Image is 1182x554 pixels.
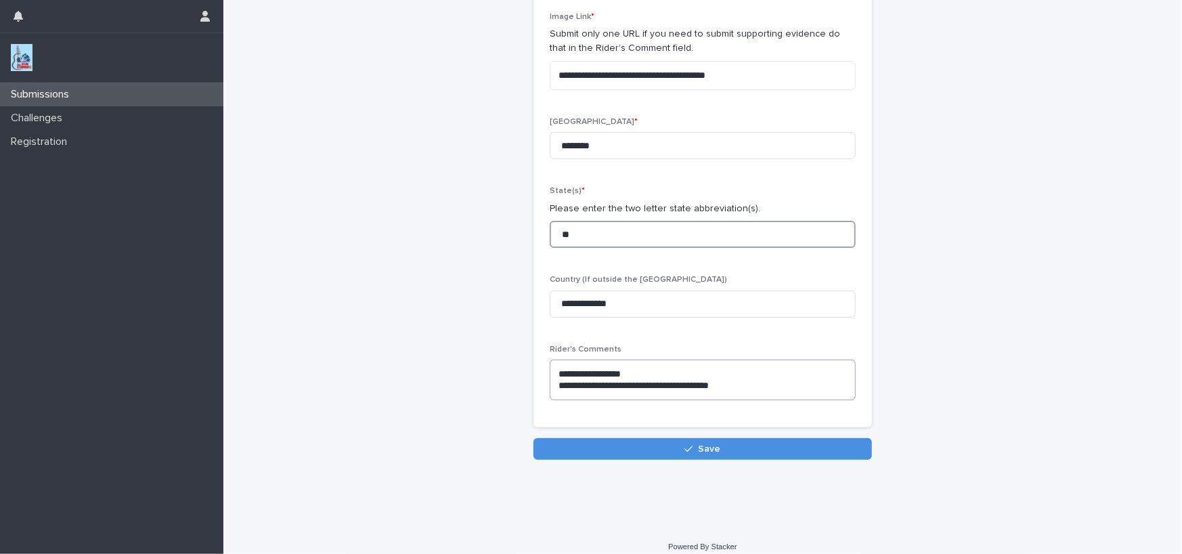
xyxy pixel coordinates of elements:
span: Country (If outside the [GEOGRAPHIC_DATA]) [550,276,727,284]
span: Rider's Comments [550,345,621,354]
p: Submit only one URL if you need to submit supporting evidence do that in the Rider's Comment field. [550,27,856,56]
p: Submissions [5,88,80,101]
span: Image Link [550,13,594,21]
span: State(s) [550,187,585,195]
p: Please enter the two letter state abbreviation(s). [550,202,856,216]
a: Powered By Stacker [668,542,737,551]
p: Challenges [5,112,73,125]
p: Registration [5,135,78,148]
span: [GEOGRAPHIC_DATA] [550,118,638,126]
img: jxsLJbdS1eYBI7rVAS4p [11,44,32,71]
button: Save [533,438,872,460]
span: Save [699,444,721,454]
